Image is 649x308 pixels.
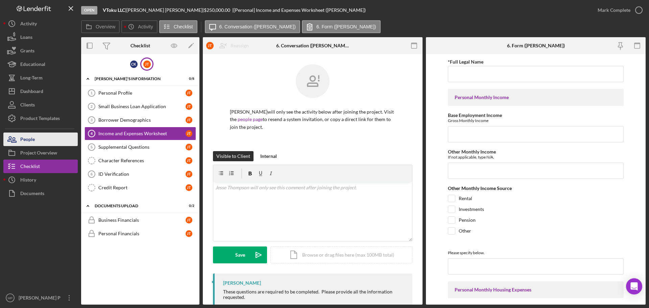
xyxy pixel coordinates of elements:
[17,291,61,306] div: [PERSON_NAME] P
[91,172,93,176] tspan: 6
[95,204,177,208] div: DOCUMENTS UPLOAD
[95,77,177,81] div: [PERSON_NAME]'S INFORMATION
[98,185,186,190] div: Credit Report
[121,20,157,33] button: Activity
[98,90,186,96] div: Personal Profile
[20,30,32,46] div: Loans
[302,20,381,33] button: 6. Form ([PERSON_NAME])
[85,154,196,167] a: Character ReferencesJT
[223,280,261,286] div: [PERSON_NAME]
[235,246,245,263] div: Save
[91,145,93,149] tspan: 5
[204,7,232,13] div: $250,000.00
[186,184,192,191] div: J T
[455,287,617,292] div: Personal Monthly Housing Expenses
[186,171,192,177] div: J T
[98,217,186,223] div: Business Financials
[455,95,617,100] div: Personal Monthly Income
[186,103,192,110] div: J T
[126,7,204,13] div: [PERSON_NAME] [PERSON_NAME] |
[238,116,263,122] a: people page
[91,104,93,109] tspan: 2
[626,278,642,294] div: Open Intercom Messenger
[91,132,93,136] tspan: 4
[216,151,250,161] div: Visible to Client
[213,151,254,161] button: Visible to Client
[448,112,502,118] label: Base Employment Income
[103,7,126,13] div: |
[3,44,78,57] button: Grants
[3,112,78,125] button: Product Templates
[231,39,249,52] div: Reassign
[3,98,78,112] button: Clients
[186,230,192,237] div: J T
[257,151,280,161] button: Internal
[20,187,44,202] div: Documents
[85,213,196,227] a: Business FinancialsJT
[186,157,192,164] div: J T
[232,7,366,13] div: | [Personal] Income and Expenses Worksheet ([PERSON_NAME])
[3,160,78,173] button: Checklist
[448,59,483,65] label: *Full Legal Name
[3,146,78,160] button: Project Overview
[598,3,630,17] div: Mark Complete
[98,158,186,163] div: Character References
[85,181,196,194] a: Credit ReportJT
[8,296,13,300] text: MP
[20,112,60,127] div: Product Templates
[85,100,196,113] a: 2Small Business Loan ApplicationJT
[3,71,78,85] button: Long-Term
[174,24,193,29] label: Checklist
[448,186,624,191] div: Other Monthly Income Source
[159,20,197,33] button: Checklist
[130,61,138,68] div: C K
[260,151,277,161] div: Internal
[98,171,186,177] div: ID Verification
[85,227,196,240] a: Personal FinancialsJT
[459,228,471,234] label: Other
[85,113,196,127] a: 3Borrower DemographicsJT
[276,43,350,48] div: 6. Conversation ([PERSON_NAME])
[219,24,296,29] label: 6. Conversation ([PERSON_NAME])
[448,149,496,155] label: Other Monthly Income
[20,17,37,32] div: Activity
[3,187,78,200] button: Documents
[213,246,267,263] button: Save
[459,217,476,223] label: Pension
[103,7,125,13] b: VToku LLC
[20,71,43,86] div: Long-Term
[3,85,78,98] button: Dashboard
[138,24,153,29] label: Activity
[20,98,35,113] div: Clients
[98,231,186,236] div: Personal Financials
[81,20,120,33] button: Overview
[98,144,186,150] div: Supplemental Questions
[3,57,78,71] button: Educational
[316,24,376,29] label: 6. Form ([PERSON_NAME])
[223,289,406,300] div: These questions are required to be completed. Please provide all the information requested.
[182,77,194,81] div: 0 / 8
[230,108,395,131] p: [PERSON_NAME] will only see the activity below after joining the project. Visit the to resend a s...
[3,133,78,146] button: People
[3,173,78,187] button: History
[3,17,78,30] button: Activity
[3,30,78,44] button: Loans
[206,42,214,49] div: J T
[130,43,150,48] div: Checklist
[20,146,57,161] div: Project Overview
[186,117,192,123] div: J T
[91,91,93,95] tspan: 1
[507,43,565,48] div: 6. Form ([PERSON_NAME])
[20,57,45,73] div: Educational
[91,118,93,122] tspan: 3
[448,118,624,123] div: Gross Monthly Income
